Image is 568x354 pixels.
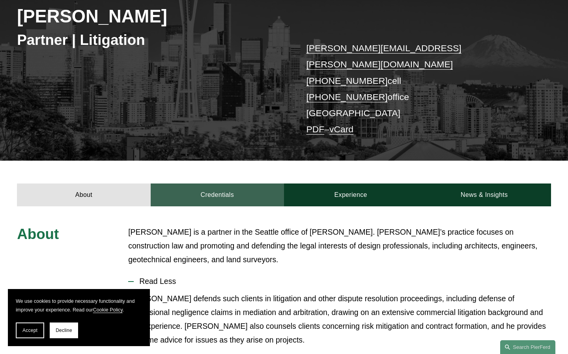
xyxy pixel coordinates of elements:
[151,183,284,206] a: Credentials
[17,6,284,28] h2: [PERSON_NAME]
[500,340,555,354] a: Search this site
[306,92,387,102] a: [PHONE_NUMBER]
[134,277,551,286] span: Read Less
[417,183,551,206] a: News & Insights
[284,183,417,206] a: Experience
[17,31,284,49] h3: Partner | Litigation
[306,124,324,134] a: PDF
[17,226,59,242] span: About
[329,124,353,134] a: vCard
[50,322,78,338] button: Decline
[16,297,142,315] p: We use cookies to provide necessary functionality and improve your experience. Read our .
[17,183,150,206] a: About
[56,328,72,333] span: Decline
[128,292,551,347] p: [PERSON_NAME] defends such clients in litigation and other dispute resolution proceedings, includ...
[306,76,387,86] a: [PHONE_NUMBER]
[128,225,551,267] p: [PERSON_NAME] is a partner in the Seattle office of [PERSON_NAME]. [PERSON_NAME]’s practice focus...
[8,289,150,346] section: Cookie banner
[306,40,529,137] p: cell office [GEOGRAPHIC_DATA] –
[128,271,551,292] button: Read Less
[93,307,123,313] a: Cookie Policy
[306,43,461,69] a: [PERSON_NAME][EMAIL_ADDRESS][PERSON_NAME][DOMAIN_NAME]
[22,328,37,333] span: Accept
[16,322,44,338] button: Accept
